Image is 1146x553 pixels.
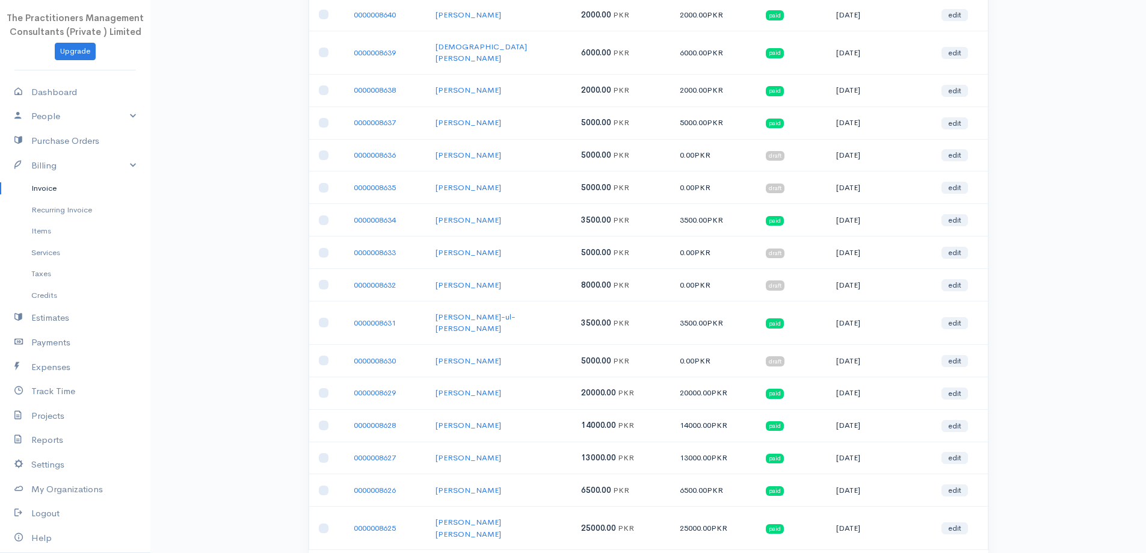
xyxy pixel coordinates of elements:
span: PKR [711,420,727,430]
a: 0000008630 [354,356,396,366]
td: 25000.00 [670,507,756,550]
a: edit [941,9,968,21]
a: edit [941,247,968,259]
span: PKR [707,485,723,495]
span: PKR [707,48,723,58]
span: PKR [707,318,723,328]
span: PKR [613,485,629,495]
a: 0000008635 [354,182,396,193]
a: edit [941,117,968,129]
td: 14000.00 [670,409,756,442]
span: draft [766,151,784,161]
a: edit [941,214,968,226]
a: [PERSON_NAME] [436,388,501,398]
span: paid [766,119,784,128]
td: [DATE] [827,377,932,409]
a: edit [941,484,968,496]
span: PKR [694,182,710,193]
span: 6000.00 [581,48,611,58]
a: edit [941,355,968,367]
td: 0.00 [670,139,756,171]
td: 0.00 [670,269,756,301]
span: paid [766,524,784,534]
td: [DATE] [827,344,932,377]
a: edit [941,317,968,329]
td: 3500.00 [670,301,756,344]
span: 3500.00 [581,215,611,225]
a: [PERSON_NAME] [436,182,501,193]
a: 0000008631 [354,318,396,328]
td: [DATE] [827,171,932,204]
span: paid [766,48,784,58]
span: PKR [694,247,710,258]
td: 2000.00 [670,74,756,107]
a: 0000008634 [354,215,396,225]
span: paid [766,486,784,496]
a: 0000008639 [354,48,396,58]
a: [PERSON_NAME] [436,150,501,160]
span: draft [766,249,784,258]
td: [DATE] [827,474,932,507]
span: PKR [618,388,634,398]
td: 0.00 [670,171,756,204]
a: [PERSON_NAME] [436,10,501,20]
a: 0000008636 [354,150,396,160]
a: edit [941,279,968,291]
span: PKR [711,453,727,463]
a: edit [941,182,968,194]
a: [PERSON_NAME] [436,356,501,366]
a: 0000008627 [354,453,396,463]
td: [DATE] [827,269,932,301]
a: 0000008626 [354,485,396,495]
td: [DATE] [827,31,932,74]
td: 6000.00 [670,31,756,74]
span: 5000.00 [581,182,611,193]
span: The Practitioners Management Consultants (Private ) Limited [7,12,144,37]
a: 0000008629 [354,388,396,398]
span: paid [766,389,784,398]
span: paid [766,421,784,431]
span: PKR [613,356,629,366]
span: paid [766,454,784,463]
span: paid [766,318,784,328]
td: 13000.00 [670,442,756,474]
a: 0000008625 [354,523,396,533]
span: 5000.00 [581,247,611,258]
td: [DATE] [827,409,932,442]
span: PKR [694,150,710,160]
a: [PERSON_NAME] [436,85,501,95]
span: 2000.00 [581,85,611,95]
td: [DATE] [827,204,932,236]
span: PKR [613,280,629,290]
span: PKR [618,420,634,430]
span: paid [766,86,784,96]
span: 20000.00 [581,388,616,398]
span: 5000.00 [581,356,611,366]
span: PKR [613,182,629,193]
a: [PERSON_NAME] [436,453,501,463]
td: 0.00 [670,344,756,377]
span: PKR [613,117,629,128]
a: [PERSON_NAME] [436,280,501,290]
td: [DATE] [827,107,932,139]
a: [PERSON_NAME]-ul-[PERSON_NAME] [436,312,516,334]
span: paid [766,10,784,20]
span: PKR [613,318,629,328]
td: [DATE] [827,236,932,269]
span: PKR [707,85,723,95]
td: 0.00 [670,236,756,269]
span: paid [766,216,784,226]
span: PKR [711,523,727,533]
span: 8000.00 [581,280,611,290]
span: 5000.00 [581,150,611,160]
a: [DEMOGRAPHIC_DATA][PERSON_NAME] [436,42,527,64]
a: edit [941,85,968,97]
a: [PERSON_NAME] [436,420,501,430]
a: 0000008628 [354,420,396,430]
a: [PERSON_NAME] [436,215,501,225]
td: [DATE] [827,74,932,107]
a: 0000008637 [354,117,396,128]
a: Upgrade [55,43,96,60]
span: PKR [707,215,723,225]
a: edit [941,522,968,534]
